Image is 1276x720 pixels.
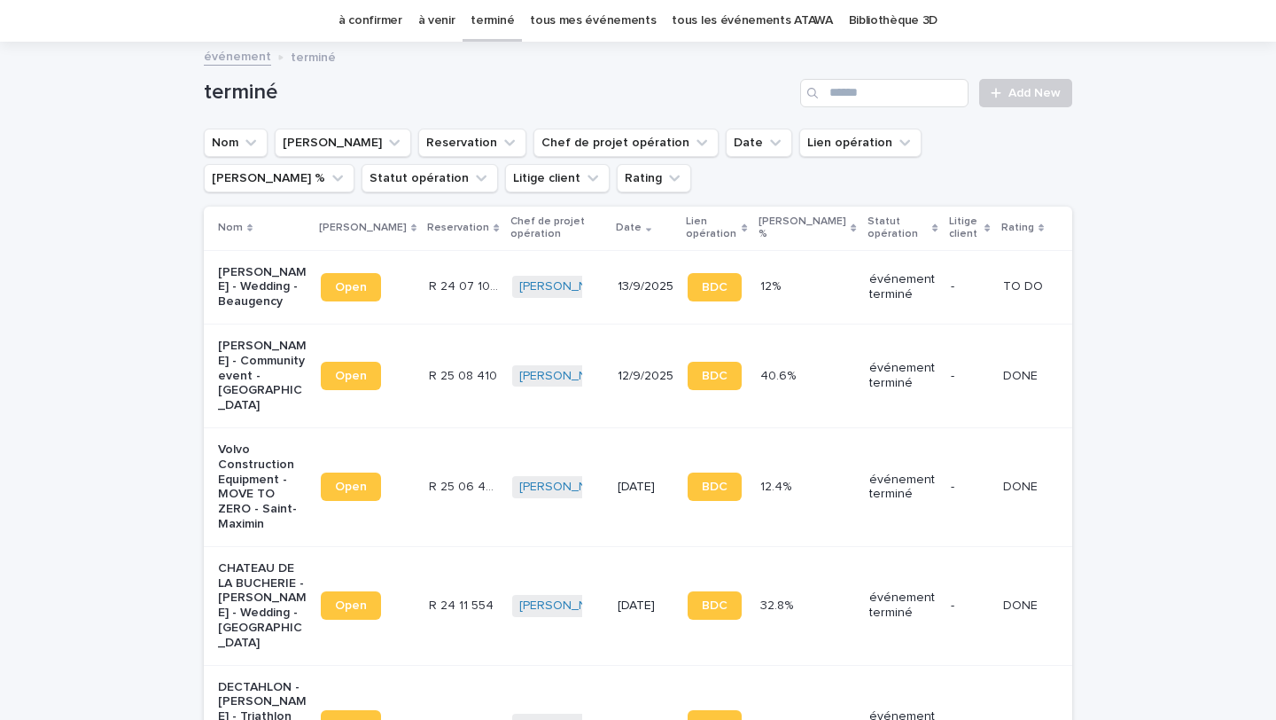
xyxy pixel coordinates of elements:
[869,473,937,503] p: événement terminé
[702,599,727,612] span: BDC
[869,272,937,302] p: événement terminé
[949,212,981,245] p: Litige client
[204,80,793,106] h1: terminé
[429,595,497,614] p: R 24 11 554
[533,129,719,157] button: Chef de projet opération
[321,273,381,301] a: Open
[204,250,1072,324] tr: [PERSON_NAME] - Wedding - BeaugencyOpenR 24 07 1026R 24 07 1026 [PERSON_NAME] 13/9/2025BDC12%12% ...
[418,129,526,157] button: Reservation
[702,370,727,382] span: BDC
[321,362,381,390] a: Open
[429,276,502,294] p: R 24 07 1026
[688,591,742,620] a: BDC
[275,129,411,157] button: Lien Stacker
[218,339,307,413] p: [PERSON_NAME] - Community event - [GEOGRAPHIC_DATA]
[618,279,673,294] p: 13/9/2025
[218,265,307,309] p: [PERSON_NAME] - Wedding - Beaugency
[204,546,1072,665] tr: CHATEAU DE LA BUCHERIE - [PERSON_NAME] - Wedding - [GEOGRAPHIC_DATA]OpenR 24 11 554R 24 11 554 [P...
[702,281,727,293] span: BDC
[760,595,797,614] p: 32.8%
[218,561,307,651] p: CHATEAU DE LA BUCHERIE - [PERSON_NAME] - Wedding - [GEOGRAPHIC_DATA]
[869,361,937,391] p: événement terminé
[218,442,307,532] p: Volvo Construction Equipment - MOVE TO ZERO - Saint-Maximin
[1001,218,1034,238] p: Rating
[362,164,498,192] button: Statut opération
[616,218,642,238] p: Date
[951,279,989,294] p: -
[204,45,271,66] a: événement
[1003,276,1046,294] p: TO DO
[951,480,989,495] p: -
[429,365,501,384] p: R 25 08 410
[1003,476,1041,495] p: DONE
[218,218,243,238] p: Nom
[335,481,367,493] span: Open
[335,370,367,382] span: Open
[618,369,673,384] p: 12/9/2025
[686,212,738,245] p: Lien opération
[1008,87,1061,99] span: Add New
[760,476,795,495] p: 12.4%
[321,591,381,620] a: Open
[799,129,922,157] button: Lien opération
[759,212,847,245] p: [PERSON_NAME] %
[869,591,937,621] p: événement terminé
[1003,365,1041,384] p: DONE
[335,599,367,612] span: Open
[760,276,784,294] p: 12%
[204,164,354,192] button: Marge %
[519,599,616,614] a: [PERSON_NAME]
[519,480,616,495] a: [PERSON_NAME]
[702,481,727,493] span: BDC
[617,164,691,192] button: Rating
[335,281,367,293] span: Open
[688,273,742,301] a: BDC
[618,480,673,495] p: [DATE]
[868,212,929,245] p: Statut opération
[951,599,989,614] p: -
[800,79,969,107] input: Search
[688,473,742,501] a: BDC
[726,129,792,157] button: Date
[979,79,1072,107] a: Add New
[519,279,616,294] a: [PERSON_NAME]
[688,362,742,390] a: BDC
[951,369,989,384] p: -
[519,369,616,384] a: [PERSON_NAME]
[429,476,502,495] p: R 25 06 4267
[505,164,610,192] button: Litige client
[760,365,799,384] p: 40.6%
[427,218,489,238] p: Reservation
[204,324,1072,427] tr: [PERSON_NAME] - Community event - [GEOGRAPHIC_DATA]OpenR 25 08 410R 25 08 410 [PERSON_NAME] 12/9/...
[204,427,1072,546] tr: Volvo Construction Equipment - MOVE TO ZERO - Saint-MaximinOpenR 25 06 4267R 25 06 4267 [PERSON_N...
[204,129,268,157] button: Nom
[510,212,604,245] p: Chef de projet opération
[291,46,336,66] p: terminé
[321,473,381,501] a: Open
[319,218,407,238] p: [PERSON_NAME]
[1003,595,1041,614] p: DONE
[618,599,673,614] p: [DATE]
